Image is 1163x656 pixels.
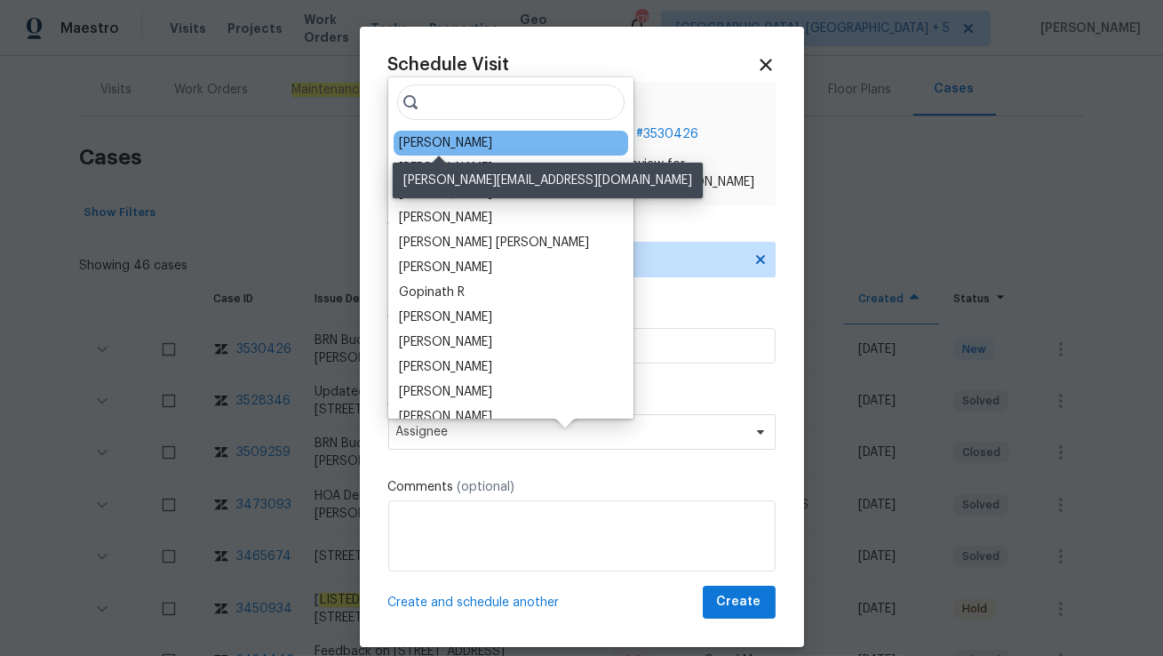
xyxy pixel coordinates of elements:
[399,134,492,152] div: [PERSON_NAME]
[550,156,761,191] span: BRN Budget Review for [STREET_ADDRESS][PERSON_NAME]
[550,96,761,120] span: Case
[399,408,492,426] div: [PERSON_NAME]
[399,308,492,326] div: [PERSON_NAME]
[703,586,776,619] button: Create
[393,163,703,198] div: [PERSON_NAME][EMAIL_ADDRESS][DOMAIN_NAME]
[399,333,492,351] div: [PERSON_NAME]
[396,425,745,439] span: Assignee
[399,209,492,227] div: [PERSON_NAME]
[399,383,492,401] div: [PERSON_NAME]
[388,594,560,612] span: Create and schedule another
[637,125,699,143] span: # 3530426
[399,159,492,177] div: [PERSON_NAME]
[717,591,761,613] span: Create
[399,259,492,276] div: [PERSON_NAME]
[399,234,589,252] div: [PERSON_NAME] [PERSON_NAME]
[458,481,515,493] span: (optional)
[388,478,776,496] label: Comments
[388,56,510,74] span: Schedule Visit
[399,358,492,376] div: [PERSON_NAME]
[756,55,776,75] span: Close
[399,284,465,301] div: Gopinath R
